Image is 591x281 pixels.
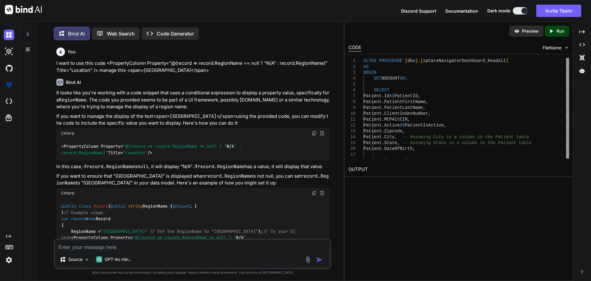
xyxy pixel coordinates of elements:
div: 12 [348,122,356,128]
div: 1 [348,58,356,64]
span: . [381,146,384,151]
span: [ [384,158,387,163]
span: , [407,117,410,122]
span: . [381,93,384,98]
span: ] [506,58,508,63]
p: Preview [522,28,539,34]
span: ALTER [364,58,376,63]
span: , [402,129,405,134]
img: Pick Models [84,257,90,262]
span: , [444,158,446,163]
span: Patient [364,105,382,110]
img: cloudideIcon [4,96,14,107]
span: " : record.RegionName)" [61,144,244,155]
code: record.RegionName [87,163,134,170]
span: . [407,158,410,163]
code: record.RegionName [56,173,329,186]
img: premium [4,80,14,90]
div: 10 [348,111,356,117]
code: { RegionName { ; ; } } = Record { RegionName = }; <PropertyColumn Property= N/A Title= /> [61,203,298,247]
span: , [423,105,425,110]
span: PatientId [394,93,418,98]
p: GPT-4o min.. [105,256,131,262]
span: -- Assuming City is a column in the Patient table [402,134,529,139]
div: 16 [348,146,356,152]
img: darkAi-studio [4,46,14,57]
span: ] [405,158,407,163]
code: null [138,163,149,170]
img: copy [312,191,317,196]
span: public [111,204,126,209]
img: GPT-4o mini [96,256,102,262]
span: string [128,204,143,209]
span: "[GEOGRAPHIC_DATA]" [101,229,147,234]
span: . [381,111,384,116]
span: NOCOUNT [381,76,400,81]
span: new [88,216,96,222]
button: Documentation [445,8,478,14]
p: Run [557,28,564,34]
img: copy [312,131,317,136]
span: Patient [364,93,382,98]
span: "Location" [123,150,147,155]
span: PatientFirstName [384,99,425,104]
span: PatientLastName [384,105,423,110]
h6: You [67,49,76,55]
span: City [384,134,395,139]
img: Bind AI [5,5,42,14]
h6: Bind AI [66,79,81,85]
span: Patient [364,111,382,116]
span: ON [400,76,405,81]
span: . [381,117,384,122]
span: , [412,146,415,151]
span: . [381,140,384,145]
span: . [381,105,384,110]
img: icon [316,257,323,263]
code: <PropertyColumn Property= N/A Title= /> [61,143,244,156]
code: RegionName [59,97,86,103]
span: Csharp [61,131,74,136]
span: Active [384,123,400,128]
span: Patient [364,129,382,134]
p: Source [68,256,82,262]
div: 2 [348,64,356,70]
span: get [172,204,180,209]
span: set [182,204,190,209]
div: 4 [348,76,356,81]
span: , [397,140,400,145]
span: Patient [364,134,382,139]
p: I want to use this code <PropertyColumn Property="@(record => record.RegionName == null ? "N/A" :... [56,60,330,74]
span: ServiceId [420,158,444,163]
span: Csharp [61,191,74,196]
span: , [444,123,446,128]
span: . [418,58,420,63]
div: 8 [348,99,356,105]
span: ClientIndexNumber [384,111,428,116]
span: Service [387,158,405,163]
span: AS [400,123,405,128]
span: Patient [364,117,382,122]
code: record.RegionName [198,163,245,170]
span: [ [405,58,407,63]
span: class [79,204,91,209]
span: public [62,204,76,209]
span: ] [415,58,418,63]
span: AS [364,64,369,69]
img: chevron down [564,45,569,50]
span: AS [389,93,395,98]
img: settings [4,255,14,265]
span: Discord Support [401,8,436,14]
span: MCPAltCIN [384,117,408,122]
p: It looks like you're working with a code snippet that uses a conditional expression to display a ... [56,89,330,110]
img: githubDark [4,63,14,73]
h2: OUTPUT [345,162,573,177]
span: AS [415,158,420,163]
span: . [381,129,384,134]
div: 15 [348,140,356,146]
span: "@(record => record.RegionName == null ? " [133,235,236,241]
span: Patient [364,140,382,145]
span: SELECT [374,88,389,93]
span: ; [405,76,407,81]
span: Dark mode [487,8,510,14]
div: 13 [348,128,356,134]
